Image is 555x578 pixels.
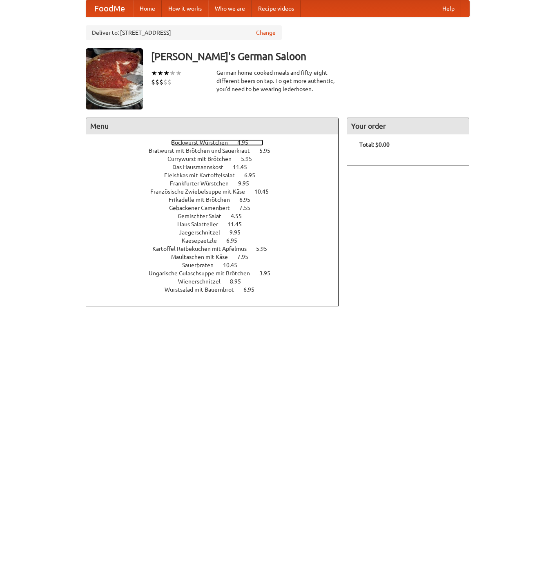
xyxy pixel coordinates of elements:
span: 4.95 [237,139,256,146]
li: $ [159,78,163,87]
span: Currywurst mit Brötchen [167,156,240,162]
span: 8.95 [230,278,249,285]
div: German home-cooked meals and fifty-eight different beers on tap. To get more authentic, you'd nee... [216,69,339,93]
a: Fleishkas mit Kartoffelsalat 6.95 [164,172,270,179]
span: Frankfurter Würstchen [170,180,237,187]
a: Bratwurst mit Brötchen und Sauerkraut 5.95 [149,147,285,154]
span: 9.95 [238,180,257,187]
span: Sauerbraten [182,262,222,268]
span: 5.95 [256,245,275,252]
a: Jaegerschnitzel 9.95 [179,229,256,236]
a: Französische Zwiebelsuppe mit Käse 10.45 [150,188,284,195]
li: $ [151,78,155,87]
span: Maultaschen mit Käse [171,254,236,260]
span: 11.45 [227,221,250,228]
span: Kartoffel Reibekuchen mit Apfelmus [152,245,255,252]
span: Kaesepaetzle [182,237,225,244]
li: $ [167,78,172,87]
span: 6.95 [226,237,245,244]
span: 9.95 [230,229,249,236]
li: ★ [163,69,169,78]
img: angular.jpg [86,48,143,109]
h3: [PERSON_NAME]'s German Saloon [151,48,470,65]
a: FoodMe [86,0,133,17]
span: Fleishkas mit Kartoffelsalat [164,172,243,179]
span: 10.45 [254,188,277,195]
a: Wienerschnitzel 8.95 [178,278,256,285]
a: Home [133,0,162,17]
span: Gemischter Salat [178,213,230,219]
h4: Menu [86,118,339,134]
a: Ungarische Gulaschsuppe mit Brötchen 3.95 [149,270,285,277]
li: $ [163,78,167,87]
a: How it works [162,0,208,17]
span: Wienerschnitzel [178,278,229,285]
a: Change [256,29,276,37]
span: 6.95 [239,196,259,203]
b: Total: $0.00 [359,141,390,148]
span: Haus Salatteller [177,221,226,228]
a: Gemischter Salat 4.55 [178,213,257,219]
span: 6.95 [244,172,263,179]
a: Maultaschen mit Käse 7.95 [171,254,263,260]
a: Frankfurter Würstchen 9.95 [170,180,264,187]
span: 7.55 [239,205,259,211]
a: Who we are [208,0,252,17]
span: Französische Zwiebelsuppe mit Käse [150,188,253,195]
a: Recipe videos [252,0,301,17]
a: Wurstsalad mit Bauernbrot 6.95 [165,286,270,293]
span: Gebackener Camenbert [169,205,238,211]
a: Frikadelle mit Brötchen 6.95 [169,196,265,203]
li: ★ [157,69,163,78]
li: ★ [151,69,157,78]
h4: Your order [347,118,469,134]
a: Das Hausmannskost 11.45 [172,164,262,170]
a: Haus Salatteller 11.45 [177,221,257,228]
span: 4.55 [231,213,250,219]
a: Bockwurst Würstchen 4.95 [171,139,263,146]
li: ★ [169,69,176,78]
span: Jaegerschnitzel [179,229,228,236]
span: 10.45 [223,262,245,268]
span: Das Hausmannskost [172,164,232,170]
a: Gebackener Camenbert 7.55 [169,205,265,211]
span: 3.95 [259,270,279,277]
span: Bockwurst Würstchen [171,139,236,146]
a: Sauerbraten 10.45 [182,262,252,268]
span: Bratwurst mit Brötchen und Sauerkraut [149,147,258,154]
span: Frikadelle mit Brötchen [169,196,238,203]
span: 5.95 [241,156,260,162]
span: 11.45 [233,164,255,170]
span: Wurstsalad mit Bauernbrot [165,286,242,293]
li: ★ [176,69,182,78]
a: Help [436,0,461,17]
span: 7.95 [237,254,256,260]
a: Kartoffel Reibekuchen mit Apfelmus 5.95 [152,245,282,252]
li: $ [155,78,159,87]
span: 5.95 [259,147,279,154]
a: Currywurst mit Brötchen 5.95 [167,156,267,162]
a: Kaesepaetzle 6.95 [182,237,252,244]
span: 6.95 [243,286,263,293]
div: Deliver to: [STREET_ADDRESS] [86,25,282,40]
span: Ungarische Gulaschsuppe mit Brötchen [149,270,258,277]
